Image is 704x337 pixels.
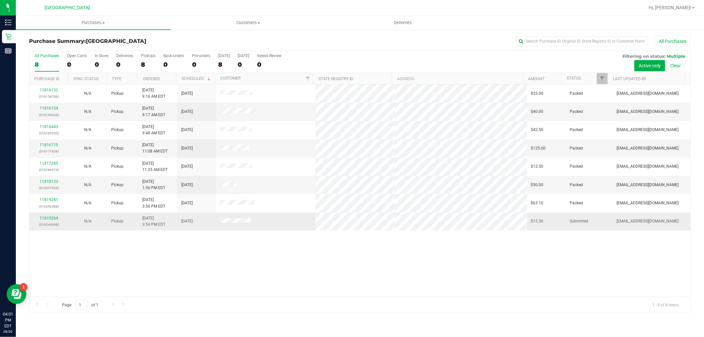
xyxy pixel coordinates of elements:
button: All Purchases [654,36,691,47]
span: [DATE] 1:56 PM EDT [142,179,165,191]
div: Deliveries [116,53,133,58]
a: Sync Status [73,77,99,81]
iframe: Resource center [7,284,26,304]
a: Deliveries [325,16,480,30]
span: Page of 1 [56,300,104,310]
a: 11816710 [40,143,58,147]
span: [EMAIL_ADDRESS][DOMAIN_NAME] [617,127,679,133]
a: Last Updated By [613,77,647,81]
a: 11816443 [40,124,58,129]
span: [EMAIL_ADDRESS][DOMAIN_NAME] [617,90,679,97]
h3: Purchase Summary: [29,38,250,44]
button: N/A [84,182,91,188]
div: PickUps [141,53,155,58]
div: Open Carts [67,53,87,58]
a: Type [112,77,121,81]
div: 0 [257,61,282,68]
input: 1 [76,300,87,310]
span: $63.10 [531,200,544,206]
button: N/A [84,163,91,170]
a: Status [567,76,581,81]
div: 8 [141,61,155,68]
a: 11819264 [40,216,58,220]
span: Not Applicable [84,201,91,205]
p: (316207828) [33,185,64,191]
div: 0 [95,61,108,68]
span: [DATE] [181,127,193,133]
span: $42.50 [531,127,544,133]
span: Pickup [111,218,123,224]
inline-svg: Retail [5,33,12,40]
span: [DATE] 11:08 AM EDT [142,142,168,154]
span: Pickup [111,163,123,170]
p: 08/20 [3,329,13,334]
div: [DATE] [238,53,249,58]
div: 0 [192,61,210,68]
span: Not Applicable [84,219,91,223]
span: [DATE] 3:54 PM EDT [142,215,165,228]
a: Ordered [143,77,160,81]
p: 04:01 PM EDT [3,311,13,329]
a: 11817285 [40,161,58,166]
span: $12.50 [531,163,544,170]
button: N/A [84,127,91,133]
a: 11819241 [40,197,58,202]
span: [DATE] 9:48 AM EDT [142,124,165,136]
span: [GEOGRAPHIC_DATA] [45,5,90,11]
span: Not Applicable [84,164,91,169]
a: State Registry ID [318,77,353,81]
div: Back-orders [163,53,184,58]
span: [DATE] [181,218,193,224]
iframe: Resource center unread badge [19,283,27,291]
span: Pickup [111,90,123,97]
span: [DATE] 11:25 AM EDT [142,160,168,173]
div: 0 [67,61,87,68]
span: Pickup [111,182,123,188]
p: (316243098) [33,221,64,228]
a: Customers [171,16,325,30]
span: Not Applicable [84,91,91,96]
div: 8 [35,61,59,68]
span: $25.00 [531,90,544,97]
span: Pickup [111,200,123,206]
div: 0 [116,61,133,68]
a: Purchase ID [34,77,59,81]
a: 11816134 [40,106,58,111]
button: N/A [84,145,91,152]
p: (316186574) [33,167,64,173]
p: (316165232) [33,130,64,136]
span: [DATE] 9:17 AM EDT [142,105,165,118]
div: In Store [95,53,108,58]
a: 11818133 [40,179,58,184]
span: Multiple [667,53,685,59]
span: [EMAIL_ADDRESS][DOMAIN_NAME] [617,200,679,206]
span: [DATE] [181,200,193,206]
span: [GEOGRAPHIC_DATA] [86,38,146,44]
span: Hi, [PERSON_NAME]! [649,5,691,10]
div: Pre-orders [192,53,210,58]
span: [EMAIL_ADDRESS][DOMAIN_NAME] [617,163,679,170]
span: Packed [570,163,583,170]
span: Packed [570,200,583,206]
div: 0 [163,61,184,68]
span: Pickup [111,145,123,152]
span: [DATE] [181,145,193,152]
span: [EMAIL_ADDRESS][DOMAIN_NAME] [617,218,679,224]
p: (316171626) [33,148,64,154]
button: N/A [84,200,91,206]
span: [DATE] [181,109,193,115]
span: Packed [570,145,583,152]
span: Not Applicable [84,109,91,114]
span: Pickup [111,127,123,133]
button: N/A [84,90,91,97]
span: Not Applicable [84,183,91,187]
inline-svg: Inventory [5,19,12,26]
a: Filter [597,73,608,84]
span: Customers [171,20,325,26]
div: Needs Review [257,53,282,58]
a: Purchases [16,16,171,30]
span: $125.00 [531,145,546,152]
span: Submitted [570,218,588,224]
div: 8 [218,61,230,68]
